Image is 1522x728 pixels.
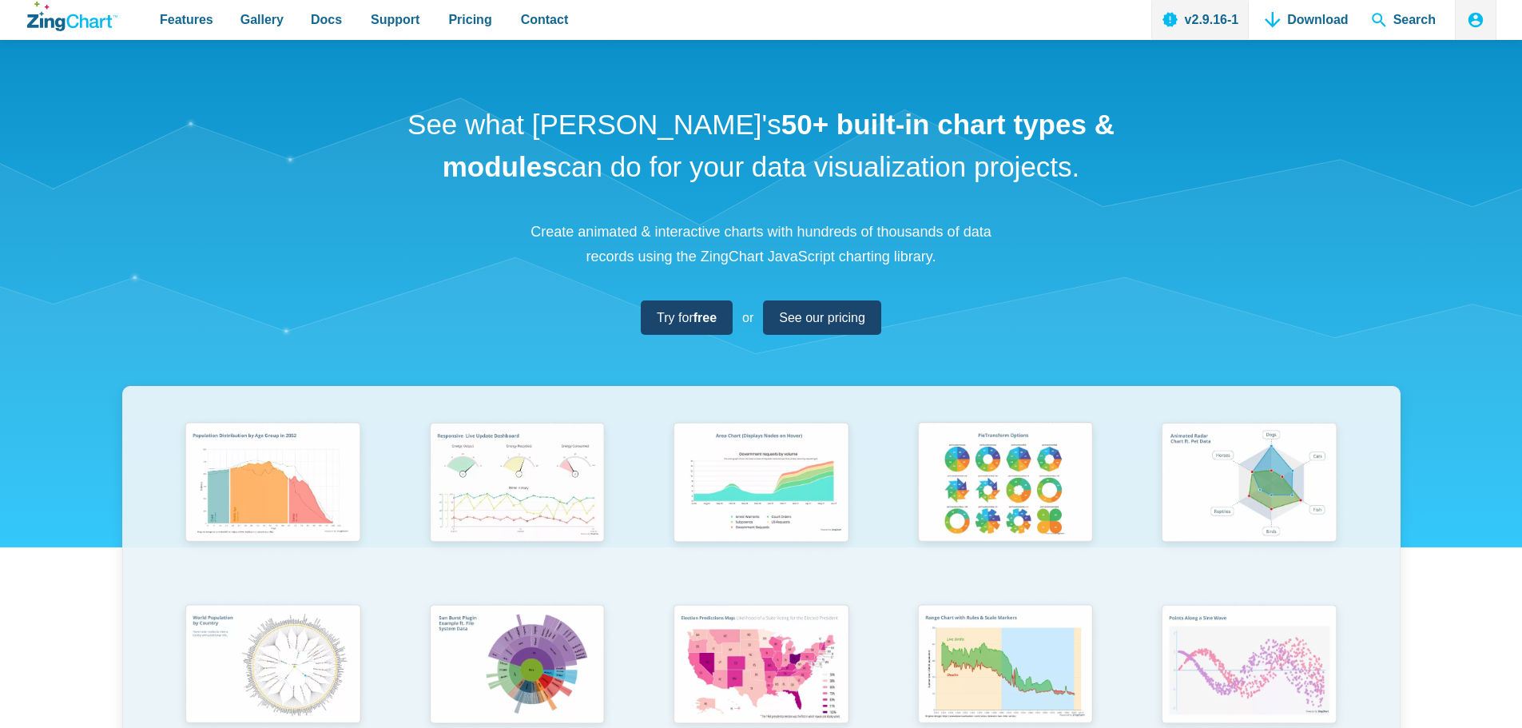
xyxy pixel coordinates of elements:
[521,9,569,30] span: Contact
[663,415,858,554] img: Area Chart (Displays Nodes on Hover)
[693,311,717,324] strong: free
[448,9,491,30] span: Pricing
[311,9,342,30] span: Docs
[883,415,1127,596] a: Pie Transform Options
[639,415,884,596] a: Area Chart (Displays Nodes on Hover)
[908,415,1103,554] img: Pie Transform Options
[240,9,284,30] span: Gallery
[522,220,1001,269] p: Create animated & interactive charts with hundreds of thousands of data records using the ZingCha...
[402,104,1121,188] h1: See what [PERSON_NAME]'s can do for your data visualization projects.
[657,307,717,328] span: Try for
[27,2,117,31] a: ZingChart Logo. Click to return to the homepage
[1151,415,1346,554] img: Animated Radar Chart ft. Pet Data
[371,9,419,30] span: Support
[1127,415,1372,596] a: Animated Radar Chart ft. Pet Data
[160,9,213,30] span: Features
[395,415,639,596] a: Responsive Live Update Dashboard
[151,415,395,596] a: Population Distribution by Age Group in 2052
[443,109,1115,182] strong: 50+ built-in chart types & modules
[419,415,614,554] img: Responsive Live Update Dashboard
[742,307,753,328] span: or
[641,300,733,335] a: Try forfree
[779,307,865,328] span: See our pricing
[175,415,370,554] img: Population Distribution by Age Group in 2052
[763,300,881,335] a: See our pricing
